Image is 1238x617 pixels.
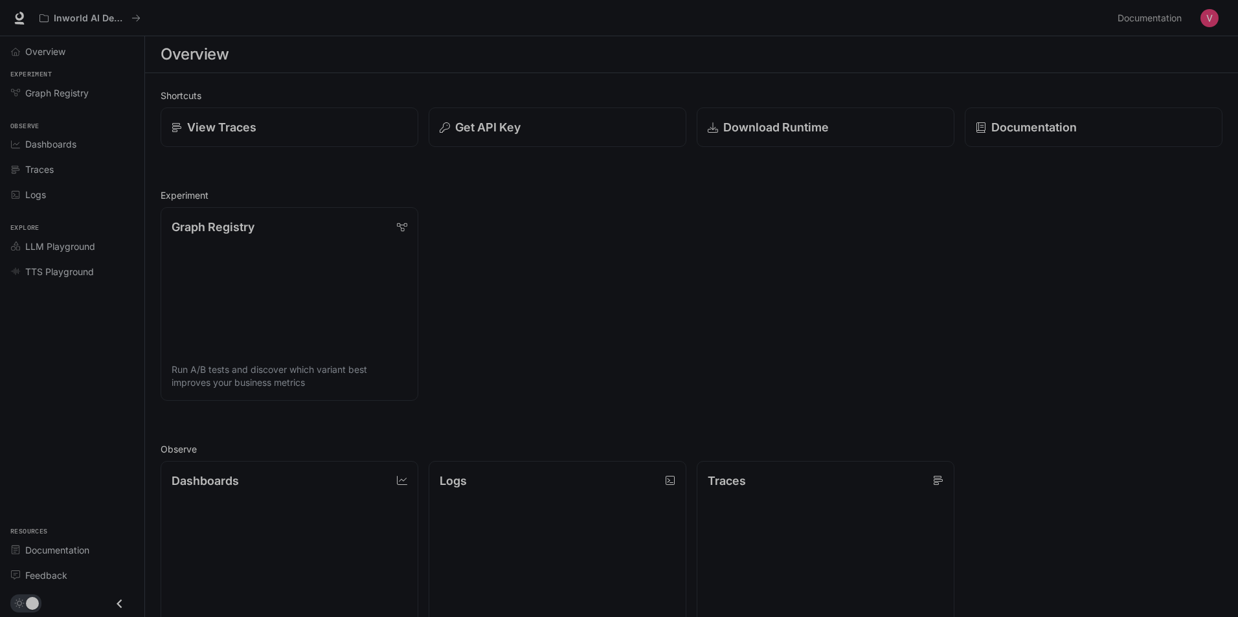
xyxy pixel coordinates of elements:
a: Graph RegistryRun A/B tests and discover which variant best improves your business metrics [161,207,418,401]
span: Dashboards [25,137,76,151]
p: Inworld AI Demos [54,13,126,24]
p: View Traces [187,118,256,136]
span: Graph Registry [25,86,89,100]
img: User avatar [1200,9,1219,27]
a: Documentation [1112,5,1191,31]
span: Documentation [25,543,89,557]
p: Logs [440,472,467,489]
h2: Shortcuts [161,89,1222,102]
p: Dashboards [172,472,239,489]
button: All workspaces [34,5,146,31]
span: Traces [25,163,54,176]
a: Overview [5,40,139,63]
h1: Overview [161,41,229,67]
a: View Traces [161,107,418,147]
button: Get API Key [429,107,686,147]
a: TTS Playground [5,260,139,283]
a: Dashboards [5,133,139,155]
p: Get API Key [455,118,521,136]
p: Run A/B tests and discover which variant best improves your business metrics [172,363,407,389]
p: Traces [708,472,746,489]
a: Graph Registry [5,82,139,104]
span: LLM Playground [25,240,95,253]
p: Download Runtime [723,118,829,136]
span: Logs [25,188,46,201]
h2: Experiment [161,188,1222,202]
span: TTS Playground [25,265,94,278]
a: Traces [5,158,139,181]
p: Graph Registry [172,218,254,236]
a: Logs [5,183,139,206]
span: Dark mode toggle [26,596,39,610]
span: Documentation [1118,10,1182,27]
p: Documentation [991,118,1077,136]
a: Documentation [5,539,139,561]
button: User avatar [1197,5,1222,31]
button: Close drawer [105,590,134,617]
a: Download Runtime [697,107,954,147]
a: LLM Playground [5,235,139,258]
a: Documentation [965,107,1222,147]
span: Feedback [25,568,67,582]
span: Overview [25,45,65,58]
a: Feedback [5,564,139,587]
h2: Observe [161,442,1222,456]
